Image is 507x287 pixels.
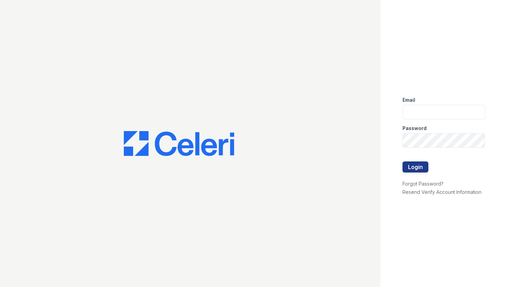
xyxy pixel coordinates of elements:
[124,131,234,156] img: CE_Logo_Blue-a8612792a0a2168367f1c8372b55b34899dd931a85d93a1a3d3e32e68fde9ad4.png
[402,161,428,172] button: Login
[402,97,415,103] label: Email
[402,125,427,132] label: Password
[402,181,444,187] a: Forgot Password?
[402,189,481,195] a: Resend Verify Account Information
